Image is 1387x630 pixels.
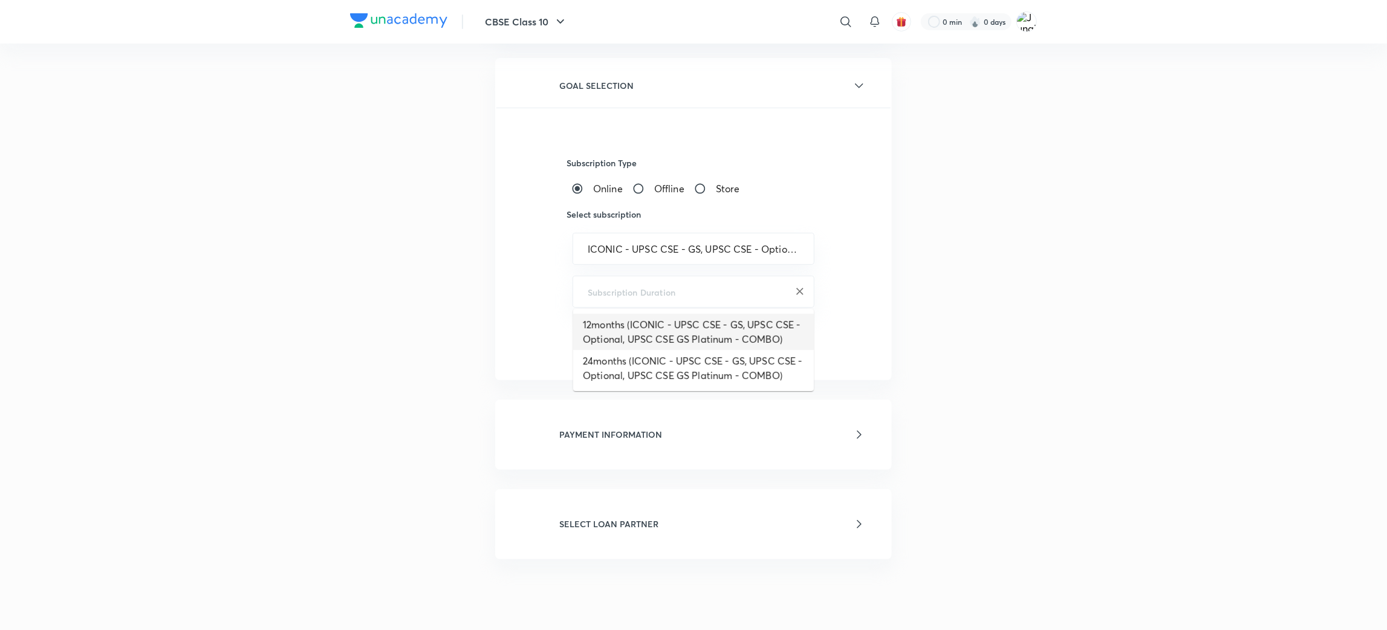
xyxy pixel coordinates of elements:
[716,181,740,196] span: Store
[350,13,447,28] img: Company Logo
[969,16,981,28] img: streak
[588,243,799,255] input: Goal Name
[896,16,907,27] img: avatar
[559,79,634,92] h6: GOAL SELECTION
[807,290,810,293] button: Close
[588,286,799,297] input: Subscription Duration
[567,208,820,221] h6: Select subscription
[559,428,662,441] h6: PAYMENT INFORMATION
[559,518,658,530] h6: SELECT LOAN PARTNER
[593,181,623,196] span: Online
[654,181,684,196] span: Offline
[791,283,808,300] button: Clear
[807,247,810,250] button: Open
[567,157,820,169] h6: Subscription Type
[892,12,911,31] button: avatar
[573,350,814,386] li: 24months (ICONIC - UPSC CSE - GS, UPSC CSE - Optional, UPSC CSE GS Platinum - COMBO)
[1016,11,1037,32] img: Junaid Saleem
[350,13,447,31] a: Company Logo
[478,10,575,34] button: CBSE Class 10
[573,314,814,350] li: 12months (ICONIC - UPSC CSE - GS, UPSC CSE - Optional, UPSC CSE GS Platinum - COMBO)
